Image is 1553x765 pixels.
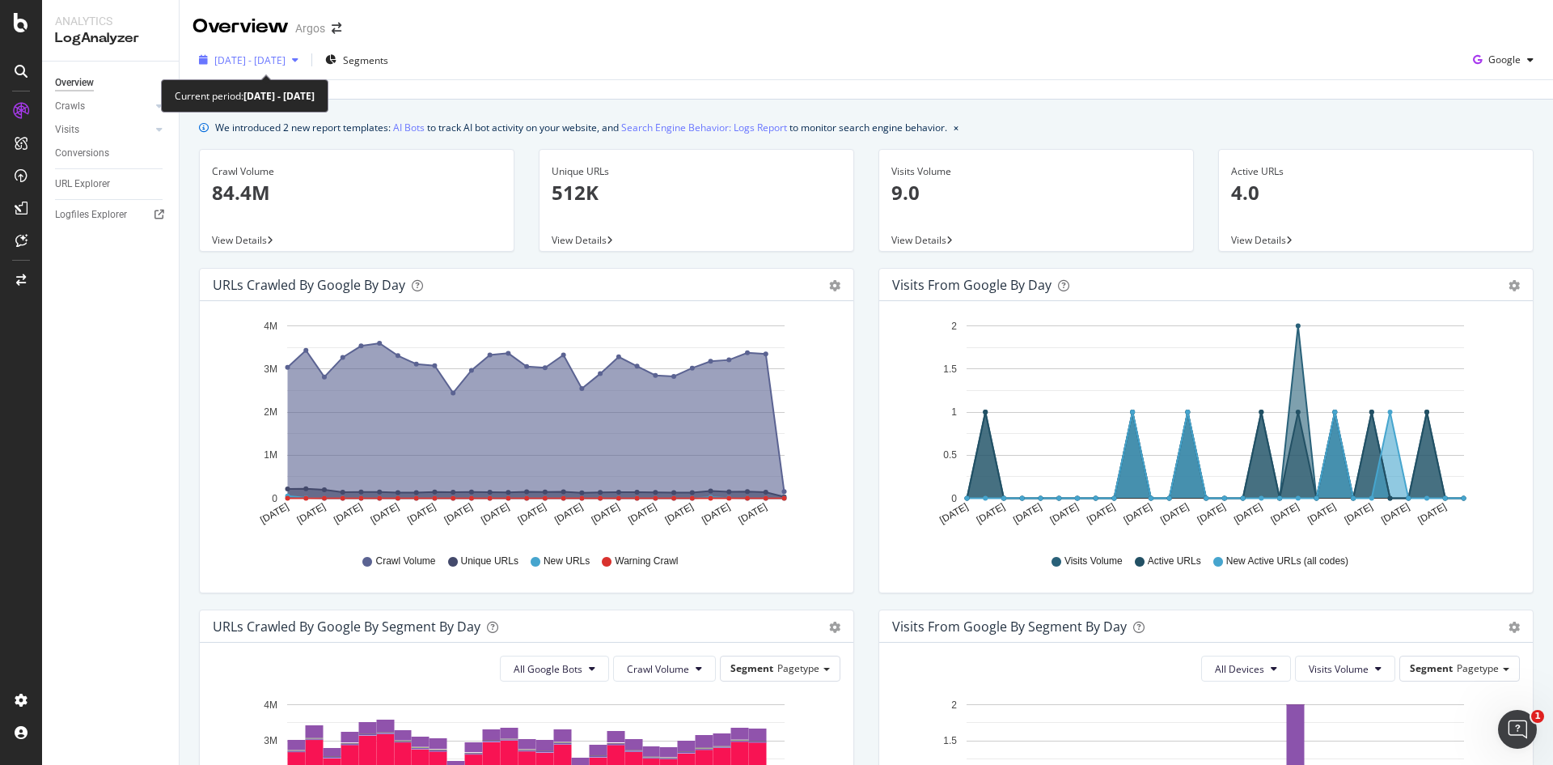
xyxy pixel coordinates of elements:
[258,501,290,526] text: [DATE]
[891,164,1181,179] div: Visits Volume
[892,314,1514,539] div: A chart.
[405,501,438,526] text: [DATE]
[55,29,166,48] div: LogAnalyzer
[737,501,769,526] text: [DATE]
[393,119,425,136] a: AI Bots
[590,501,622,526] text: [DATE]
[55,121,151,138] a: Visits
[212,179,501,206] p: 84.4M
[55,13,166,29] div: Analytics
[55,74,167,91] a: Overview
[975,501,1007,526] text: [DATE]
[544,555,590,568] span: New URLs
[951,699,957,711] text: 2
[1295,656,1395,682] button: Visits Volume
[891,233,946,247] span: View Details
[215,119,947,136] div: We introduced 2 new report templates: to track AI bot activity on your website, and to monitor se...
[295,20,325,36] div: Argos
[213,618,480,635] div: URLs Crawled by Google By Segment By Day
[892,618,1127,635] div: Visits from Google By Segment By Day
[55,176,110,193] div: URL Explorer
[1064,555,1123,568] span: Visits Volume
[1488,53,1521,66] span: Google
[1231,233,1286,247] span: View Details
[264,321,277,332] text: 4M
[55,145,109,162] div: Conversions
[943,450,957,461] text: 0.5
[461,555,518,568] span: Unique URLs
[937,501,970,526] text: [DATE]
[1410,661,1453,675] span: Segment
[1416,501,1449,526] text: [DATE]
[1498,710,1537,749] iframe: Intercom live chat
[264,363,277,375] text: 3M
[332,501,364,526] text: [DATE]
[213,314,835,539] svg: A chart.
[1343,501,1375,526] text: [DATE]
[55,145,167,162] a: Conversions
[212,164,501,179] div: Crawl Volume
[1122,501,1154,526] text: [DATE]
[777,661,819,675] span: Pagetype
[264,699,277,711] text: 4M
[479,501,511,526] text: [DATE]
[1309,662,1369,676] span: Visits Volume
[213,277,405,293] div: URLs Crawled by Google by day
[516,501,548,526] text: [DATE]
[319,47,395,73] button: Segments
[892,277,1052,293] div: Visits from Google by day
[1148,555,1201,568] span: Active URLs
[663,501,696,526] text: [DATE]
[55,98,151,115] a: Crawls
[1457,661,1499,675] span: Pagetype
[193,13,289,40] div: Overview
[212,233,267,247] span: View Details
[1158,501,1191,526] text: [DATE]
[951,493,957,504] text: 0
[1226,555,1348,568] span: New Active URLs (all codes)
[950,116,963,139] button: close banner
[1509,280,1520,291] div: gear
[1195,501,1228,526] text: [DATE]
[552,233,607,247] span: View Details
[1011,501,1043,526] text: [DATE]
[272,493,277,504] text: 0
[55,176,167,193] a: URL Explorer
[343,53,388,67] span: Segments
[55,206,167,223] a: Logfiles Explorer
[951,321,957,332] text: 2
[1232,501,1264,526] text: [DATE]
[193,47,305,73] button: [DATE] - [DATE]
[295,501,328,526] text: [DATE]
[700,501,732,526] text: [DATE]
[264,406,277,418] text: 2M
[552,164,841,179] div: Unique URLs
[627,662,689,676] span: Crawl Volume
[552,501,585,526] text: [DATE]
[55,98,85,115] div: Crawls
[829,622,840,633] div: gear
[1085,501,1117,526] text: [DATE]
[55,206,127,223] div: Logfiles Explorer
[1305,501,1338,526] text: [DATE]
[1215,662,1264,676] span: All Devices
[500,656,609,682] button: All Google Bots
[1048,501,1081,526] text: [DATE]
[613,656,716,682] button: Crawl Volume
[730,661,773,675] span: Segment
[375,555,435,568] span: Crawl Volume
[1231,179,1521,206] p: 4.0
[1269,501,1301,526] text: [DATE]
[829,280,840,291] div: gear
[552,179,841,206] p: 512K
[55,121,79,138] div: Visits
[332,23,341,34] div: arrow-right-arrow-left
[943,735,957,746] text: 1.5
[214,53,286,67] span: [DATE] - [DATE]
[442,501,475,526] text: [DATE]
[175,87,315,105] div: Current period:
[621,119,787,136] a: Search Engine Behavior: Logs Report
[264,735,277,746] text: 3M
[199,119,1534,136] div: info banner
